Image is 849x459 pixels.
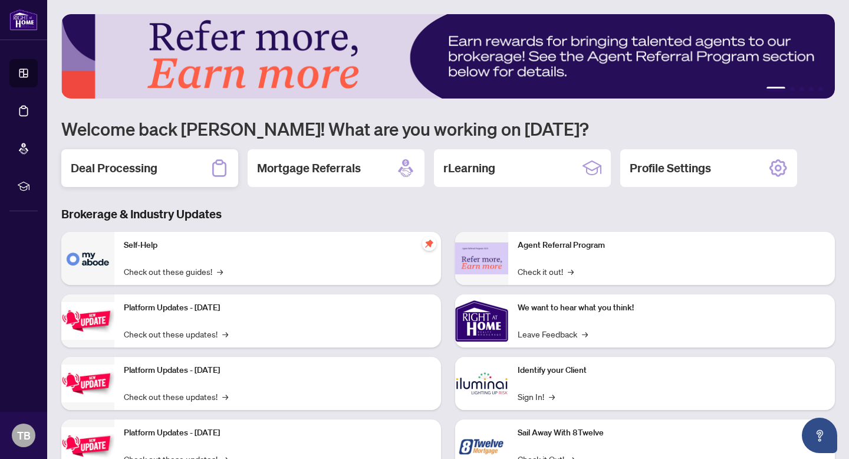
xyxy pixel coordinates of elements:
[124,427,432,440] p: Platform Updates - [DATE]
[71,160,157,176] h2: Deal Processing
[630,160,711,176] h2: Profile Settings
[766,87,785,91] button: 1
[61,302,114,339] img: Platform Updates - July 21, 2025
[9,9,38,31] img: logo
[518,301,825,314] p: We want to hear what you think!
[222,390,228,403] span: →
[422,237,436,251] span: pushpin
[518,364,825,377] p: Identify your Client
[124,364,432,377] p: Platform Updates - [DATE]
[222,327,228,340] span: →
[61,117,835,140] h1: Welcome back [PERSON_NAME]! What are you working on [DATE]?
[809,87,814,91] button: 4
[549,390,555,403] span: →
[790,87,795,91] button: 2
[443,160,495,176] h2: rLearning
[802,418,837,453] button: Open asap
[518,239,825,252] p: Agent Referral Program
[124,390,228,403] a: Check out these updates!→
[124,265,223,278] a: Check out these guides!→
[61,206,835,222] h3: Brokerage & Industry Updates
[61,14,835,99] img: Slide 0
[582,327,588,340] span: →
[455,294,508,347] img: We want to hear what you think!
[455,242,508,275] img: Agent Referral Program
[61,365,114,402] img: Platform Updates - July 8, 2025
[17,427,31,444] span: TB
[799,87,804,91] button: 3
[518,427,825,440] p: Sail Away With 8Twelve
[818,87,823,91] button: 5
[455,357,508,410] img: Identify your Client
[61,232,114,285] img: Self-Help
[518,327,588,340] a: Leave Feedback→
[124,327,228,340] a: Check out these updates!→
[124,239,432,252] p: Self-Help
[257,160,361,176] h2: Mortgage Referrals
[568,265,574,278] span: →
[518,265,574,278] a: Check it out!→
[217,265,223,278] span: →
[124,301,432,314] p: Platform Updates - [DATE]
[518,390,555,403] a: Sign In!→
